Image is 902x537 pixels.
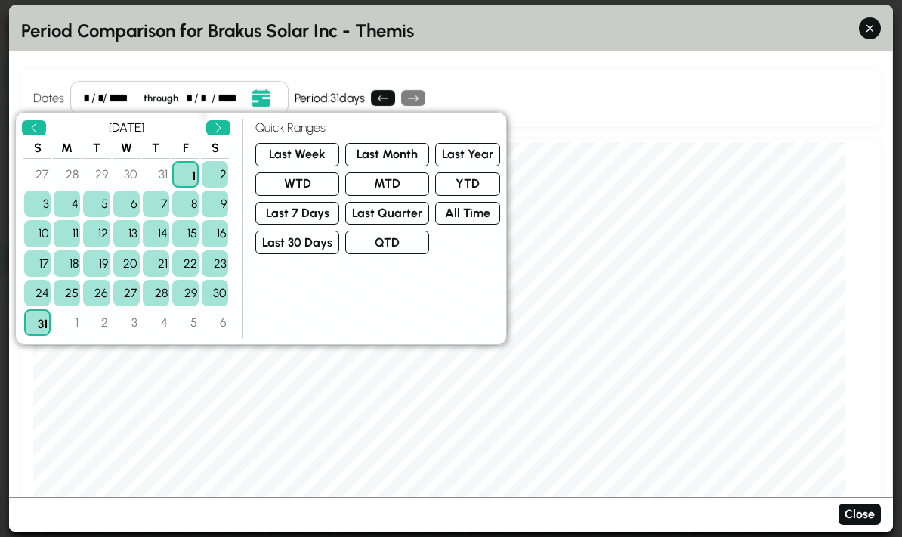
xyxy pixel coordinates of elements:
div: Tuesday, August 12, 2025 [83,220,110,247]
div: Wednesday, August 27, 2025 [113,280,140,306]
div: Monday, August 11, 2025 [54,220,80,247]
div: Wednesday, September 3, 2025 [113,309,140,336]
button: MTD [345,172,429,196]
div: Event Date, August 2025 [22,119,230,338]
div: Saturday, August 23, 2025 [202,250,228,277]
th: S [201,138,229,159]
div: / [194,89,199,107]
div: Thursday, August 14, 2025 [143,220,169,247]
button: Next [206,120,230,136]
div: Monday, August 18, 2025 [54,250,80,277]
div: Wednesday, August 13, 2025 [113,220,140,247]
div: Thursday, August 21, 2025 [143,250,169,277]
div: Friday, August 1, 2025 [172,161,199,188]
button: WTD [255,172,339,196]
th: F [171,138,199,159]
div: Sunday, August 3, 2025 [24,191,51,217]
button: Last Week [255,143,339,166]
div: Friday, August 15, 2025 [172,220,199,247]
div: Sunday, July 27, 2025 [24,161,51,188]
button: Last Year [435,143,500,166]
h4: Dates [33,89,64,107]
div: Monday, September 1, 2025 [54,309,80,336]
div: Wednesday, August 6, 2025 [113,191,140,217]
button: Previous [22,120,46,136]
th: W [113,138,141,159]
div: month, [186,89,192,107]
button: Close [839,504,881,526]
div: Monday, August 4, 2025 [54,191,80,217]
div: Thursday, August 7, 2025 [143,191,169,217]
div: Sunday, August 24, 2025 [24,280,51,306]
div: through [137,91,184,105]
div: Saturday, August 9, 2025 [202,191,228,217]
div: Friday, August 8, 2025 [172,191,199,217]
div: Friday, August 29, 2025 [172,280,199,306]
div: Wednesday, August 20, 2025 [113,250,140,277]
div: Thursday, August 28, 2025 [143,280,169,306]
div: Saturday, August 2, 2025 [202,161,228,188]
button: YTD [435,172,500,196]
h2: Period Comparison for Brakus Solar Inc - Themis [21,17,881,45]
th: M [53,138,81,159]
button: Last Month [345,143,429,166]
div: day, [97,89,100,107]
div: Friday, August 22, 2025 [172,250,199,277]
div: [DATE] [52,119,200,137]
th: S [23,138,51,159]
div: Thursday, September 4, 2025 [143,309,169,336]
div: Tuesday, August 19, 2025 [83,250,110,277]
button: All Time [435,202,500,225]
th: T [82,138,110,159]
h4: Quick Ranges [255,119,500,137]
div: Sunday, August 17, 2025 [24,250,51,277]
div: Sunday, August 10, 2025 [24,220,51,247]
div: Monday, August 25, 2025 [54,280,80,306]
div: Saturday, August 16, 2025 [202,220,228,247]
div: day, [200,89,209,107]
th: T [142,138,170,159]
div: Sunday, August 31, 2025 [24,309,51,336]
div: Saturday, August 30, 2025 [202,280,228,306]
div: Thursday, July 31, 2025 [143,161,169,188]
div: Tuesday, July 29, 2025 [83,161,110,188]
div: Tuesday, August 5, 2025 [83,191,110,217]
button: QTD [345,231,429,254]
div: / [212,89,216,107]
button: Last 7 Days [255,202,339,225]
div: Tuesday, August 26, 2025 [83,280,110,306]
div: year, [109,89,135,107]
div: Saturday, September 6, 2025 [202,309,228,336]
div: Wednesday, July 30, 2025 [113,161,140,188]
button: Last 30 Days [255,231,339,254]
button: Last Quarter [345,202,429,225]
div: year, [218,89,244,107]
div: Monday, July 28, 2025 [54,161,80,188]
div: Period: 31 days [294,89,364,107]
div: / [91,89,96,107]
div: Friday, September 5, 2025 [172,309,199,336]
div: / [103,89,107,107]
div: month, [83,89,89,107]
div: Tuesday, September 2, 2025 [83,309,110,336]
button: Open date picker [246,88,275,108]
